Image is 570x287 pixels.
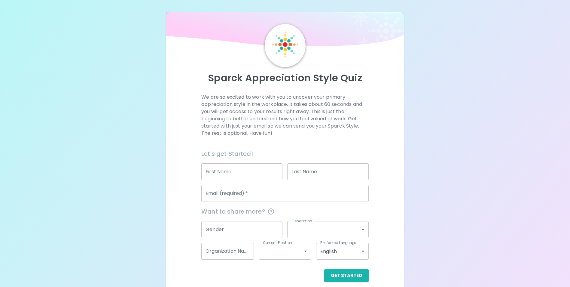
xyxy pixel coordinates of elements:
svg: This information is completely confidential and only used for aggregated appreciation studies at ... [267,208,275,215]
span: Want to share more? [201,207,369,216]
label: Preferred Language [320,240,356,245]
p: Sparck Appreciation Style Quiz [173,72,396,84]
div: English [316,243,369,260]
label: Generation [291,218,312,224]
button: Get Started [324,269,369,282]
h6: Let's get Started! [201,149,369,159]
img: Sparck Logo [272,31,298,58]
img: wave [166,12,404,49]
p: We are so excited to work with you to uncover your primary appreciation style in the workplace. I... [201,94,369,137]
label: Current Position [263,240,292,245]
